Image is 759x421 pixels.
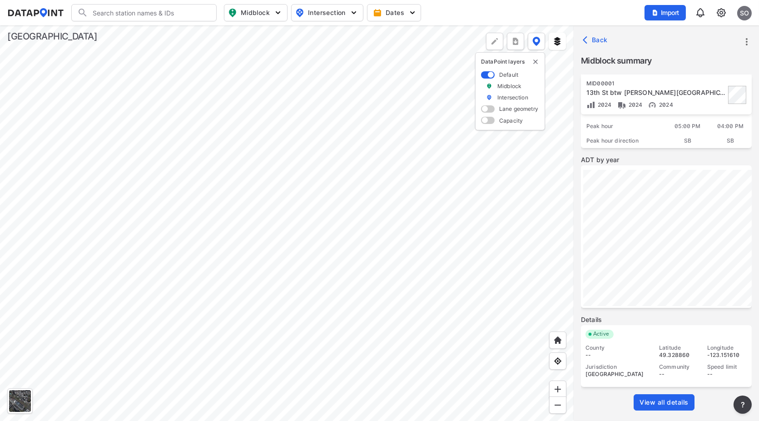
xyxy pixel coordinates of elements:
[645,8,690,17] a: Import
[349,8,358,17] img: 5YPKRKmlfpI5mqlR8AD95paCi+0kK1fRFDJSaMmawlwaeJcJwk9O2fotCW5ve9gAAAAASUVORK5CYII=
[549,332,566,349] div: Home
[367,4,421,21] button: Dates
[595,101,612,108] span: 2024
[707,371,747,378] div: --
[553,401,562,410] img: MAAAAAElFTkSuQmCC
[408,8,417,17] img: 5YPKRKmlfpI5mqlR8AD95paCi+0kK1fRFDJSaMmawlwaeJcJwk9O2fotCW5ve9gAAAAASUVORK5CYII=
[581,155,752,164] label: ADT by year
[549,396,566,414] div: Zoom out
[659,344,699,352] div: Latitude
[585,35,608,45] span: Back
[650,8,680,17] span: Import
[581,54,752,67] label: Midblock summary
[7,30,97,43] div: [GEOGRAPHIC_DATA]
[532,37,541,46] img: data-point-layers.37681fc9.svg
[586,88,725,97] div: 13th St btw Clyde Ave & Duchess Ave
[617,100,626,109] img: S3KcC2PZAAAAAElFTkSuQmCC
[549,381,566,398] div: Zoom in
[585,344,651,352] div: County
[737,6,752,20] div: SO
[532,58,539,65] button: delete
[497,94,528,101] label: Intersection
[497,82,521,90] label: Midblock
[739,34,754,50] button: more
[581,134,666,148] div: Peak hour direction
[648,100,657,109] img: Vehicle speed
[666,119,709,134] div: 05:00 PM
[553,357,562,366] img: zeq5HYn9AnE9l6UmnFLPAAAAAElFTkSuQmCC
[486,82,492,90] img: marker_Midblock.5ba75e30.svg
[659,371,699,378] div: --
[734,396,752,414] button: more
[659,352,699,359] div: 49.328860
[626,101,643,108] span: 2024
[273,8,283,17] img: 5YPKRKmlfpI5mqlR8AD95paCi+0kK1fRFDJSaMmawlwaeJcJwk9O2fotCW5ve9gAAAAASUVORK5CYII=
[7,388,33,414] div: Toggle basemap
[651,9,659,16] img: file_add.62c1e8a2.svg
[585,371,651,378] div: [GEOGRAPHIC_DATA]
[499,105,538,113] label: Lane geometry
[499,117,523,124] label: Capacity
[228,7,282,18] span: Midblock
[581,33,611,47] button: Back
[511,37,520,46] img: xqJnZQTG2JQi0x5lvmkeSNbbgIiQD62bqHG8IfrOzanD0FsRdYrij6fAAAAAElFTkSuQmCC
[739,399,746,410] span: ?
[707,363,747,371] div: Speed limit
[585,352,651,359] div: --
[657,101,673,108] span: 2024
[481,58,539,65] p: DataPoint layers
[553,336,562,345] img: +XpAUvaXAN7GudzAAAAAElFTkSuQmCC
[507,33,524,50] button: more
[695,7,706,18] img: 8A77J+mXikMhHQAAAAASUVORK5CYII=
[549,33,566,50] button: External layers
[295,7,357,18] span: Intersection
[581,119,666,134] div: Peak hour
[549,352,566,370] div: View my location
[528,33,545,50] button: DataPoint layers
[375,8,415,17] span: Dates
[707,352,747,359] div: -123.151610
[486,94,492,101] img: marker_Intersection.6861001b.svg
[294,7,305,18] img: map_pin_int.54838e6b.svg
[709,134,752,148] div: SB
[224,4,288,21] button: Midblock
[586,80,725,87] div: MID00001
[7,8,64,17] img: dataPointLogo.9353c09d.svg
[490,37,499,46] img: +Dz8AAAAASUVORK5CYII=
[532,58,539,65] img: close-external-leyer.3061a1c7.svg
[373,8,382,17] img: calendar-gold.39a51dde.svg
[590,330,614,339] span: Active
[499,71,518,79] label: Default
[707,344,747,352] div: Longitude
[709,119,752,134] div: 04:00 PM
[553,37,562,46] img: layers.ee07997e.svg
[291,4,363,21] button: Intersection
[553,385,562,394] img: ZvzfEJKXnyWIrJytrsY285QMwk63cM6Drc+sIAAAAASUVORK5CYII=
[716,7,727,18] img: cids17cp3yIFEOpj3V8A9qJSH103uA521RftCD4eeui4ksIb+krbm5XvIjxD52OS6NWLn9gAAAAAElFTkSuQmCC
[585,363,651,371] div: Jurisdiction
[227,7,238,18] img: map_pin_mid.602f9df1.svg
[88,5,211,20] input: Search
[659,363,699,371] div: Community
[581,315,752,324] label: Details
[586,100,595,109] img: Volume count
[640,398,689,407] span: View all details
[666,134,709,148] div: SB
[486,33,503,50] div: Polygon tool
[645,5,686,20] button: Import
